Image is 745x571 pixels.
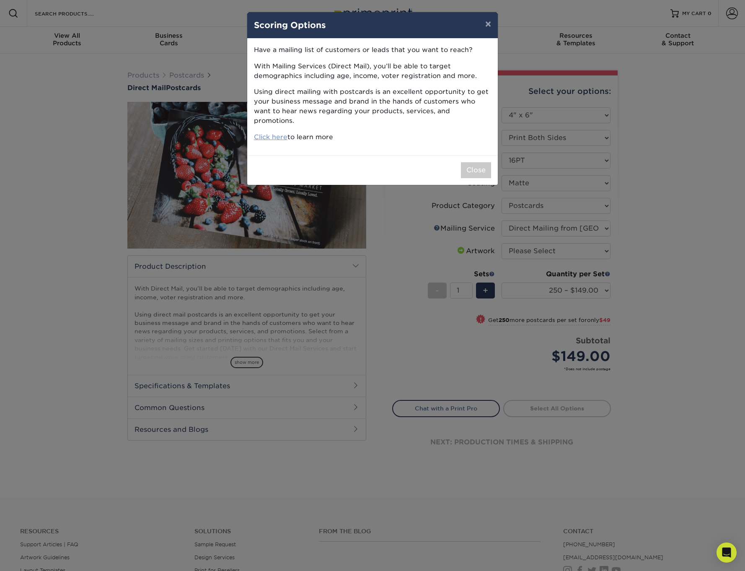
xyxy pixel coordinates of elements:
[254,45,491,55] p: Have a mailing list of customers or leads that you want to reach?
[254,87,491,125] p: Using direct mailing with postcards is an excellent opportunity to get your business message and ...
[461,162,491,178] button: Close
[254,19,491,31] h4: Scoring Options
[254,62,491,81] p: With Mailing Services (Direct Mail), you’ll be able to target demographics including age, income,...
[254,133,287,141] a: Click here
[254,132,491,142] p: to learn more
[479,12,498,36] button: ×
[717,542,737,563] div: Open Intercom Messenger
